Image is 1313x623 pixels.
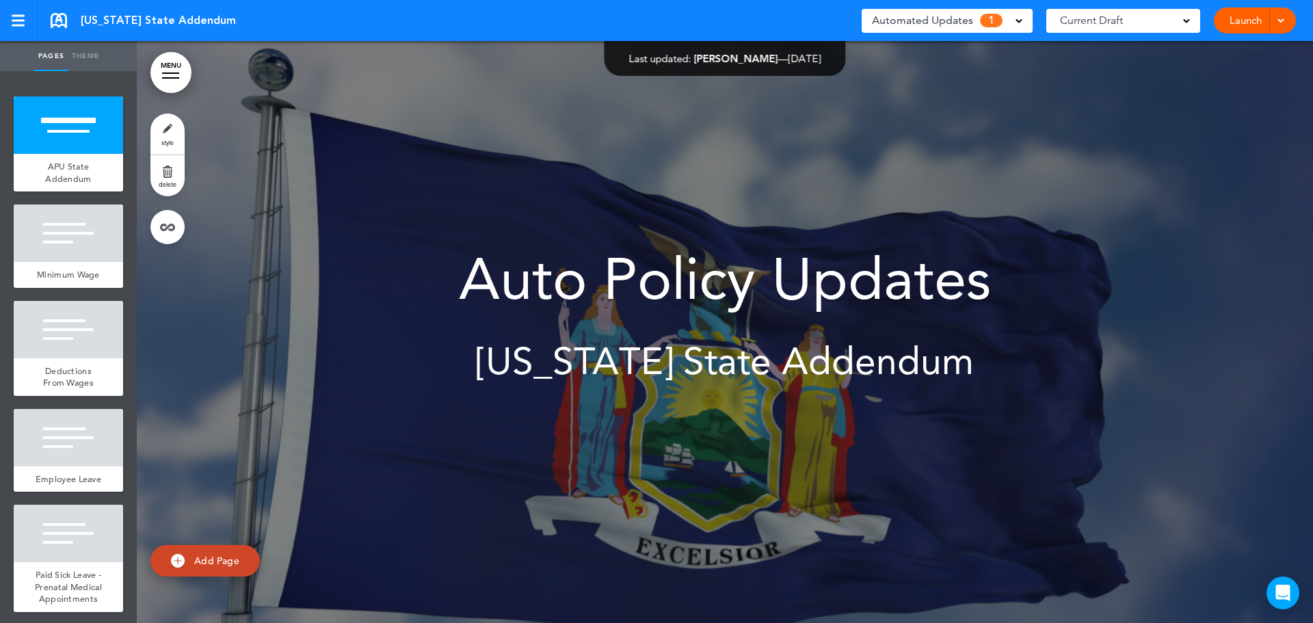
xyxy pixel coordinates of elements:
[694,52,778,65] span: [PERSON_NAME]
[35,569,102,605] span: Paid Sick Leave - Prenatal Medical Appointments
[459,245,991,313] span: Auto Policy Updates
[68,41,103,71] a: Theme
[14,466,123,492] a: Employee Leave
[81,13,236,28] span: [US_STATE] State Addendum
[1266,576,1299,609] div: Open Intercom Messenger
[43,365,94,389] span: Deductions From Wages
[980,14,1003,27] span: 1
[1224,8,1267,34] a: Launch
[150,545,260,577] a: Add Page
[34,41,68,71] a: Pages
[788,52,821,65] span: [DATE]
[872,11,973,30] span: Automated Updates
[45,161,91,185] span: APU State Addendum
[1060,11,1123,30] span: Current Draft
[36,473,101,485] span: Employee Leave
[150,52,191,93] a: MENU
[150,114,185,155] a: style
[14,262,123,288] a: Minimum Wage
[161,138,174,146] span: style
[159,180,176,188] span: delete
[14,154,123,191] a: APU State Addendum
[14,562,123,612] a: Paid Sick Leave - Prenatal Medical Appointments
[629,52,691,65] span: Last updated:
[14,358,123,396] a: Deductions From Wages
[37,269,100,280] span: Minimum Wage
[629,53,821,64] div: —
[476,339,974,384] span: [US_STATE] State Addendum
[194,555,239,567] span: Add Page
[150,155,185,196] a: delete
[171,554,185,568] img: add.svg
